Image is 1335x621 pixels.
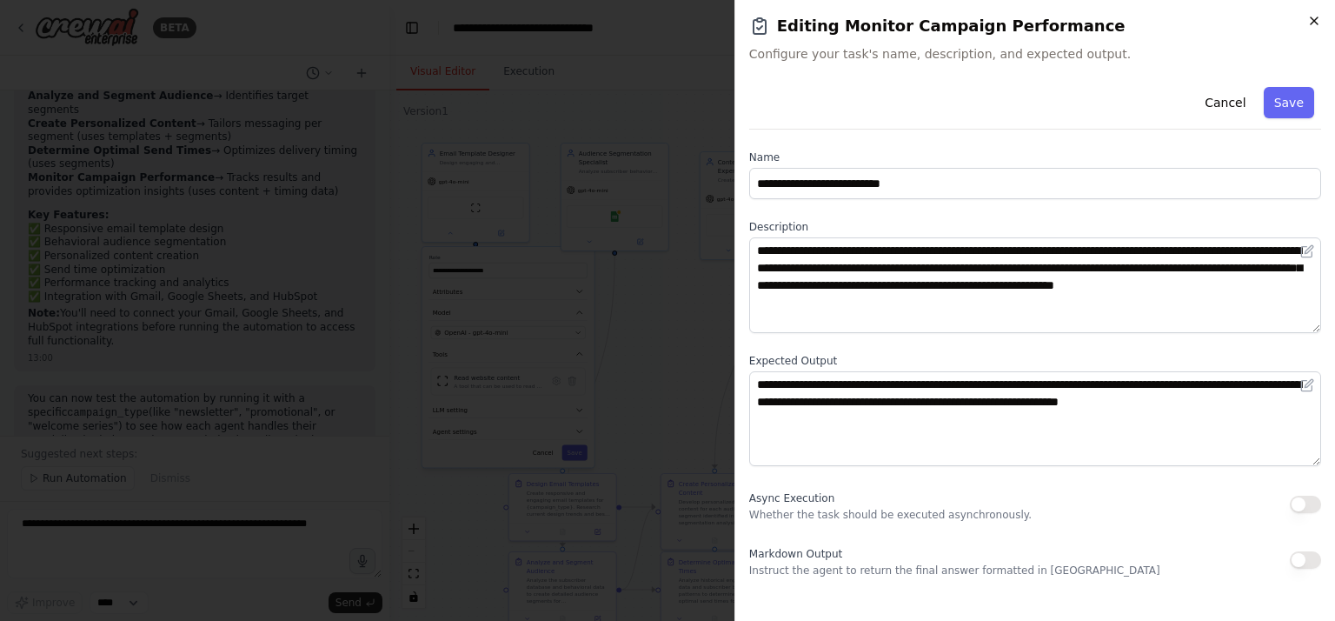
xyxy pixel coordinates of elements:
button: Save [1264,87,1314,118]
p: Whether the task should be executed asynchronously. [749,508,1032,522]
button: Open in editor [1297,375,1318,396]
span: Configure your task's name, description, and expected output. [749,45,1321,63]
span: Async Execution [749,492,834,504]
p: Instruct the agent to return the final answer formatted in [GEOGRAPHIC_DATA] [749,564,1160,578]
label: Expected Output [749,354,1321,368]
button: Cancel [1194,87,1256,118]
span: Markdown Output [749,548,842,560]
label: Description [749,220,1321,234]
label: Name [749,150,1321,164]
button: Open in editor [1297,241,1318,262]
h2: Editing Monitor Campaign Performance [749,14,1321,38]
